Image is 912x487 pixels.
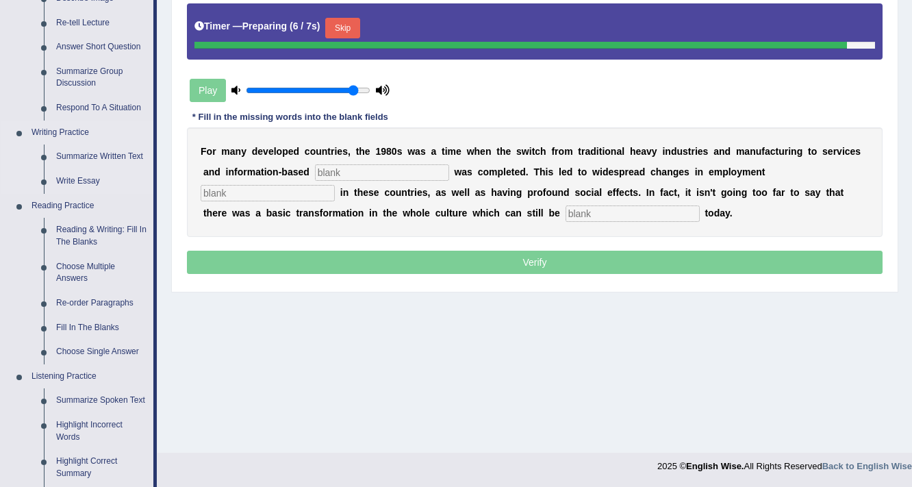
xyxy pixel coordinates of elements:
[650,166,656,177] b: c
[489,166,497,177] b: m
[596,146,599,157] b: i
[228,166,234,177] b: n
[698,146,703,157] b: e
[454,166,461,177] b: w
[785,146,788,157] b: r
[475,187,481,198] b: a
[290,21,293,32] b: (
[363,187,368,198] b: e
[390,187,396,198] b: o
[533,187,537,198] b: r
[498,166,504,177] b: p
[791,146,797,157] b: n
[299,166,304,177] b: e
[50,388,153,413] a: Summarize Spoken Text
[660,187,663,198] b: f
[535,146,540,157] b: c
[624,187,630,198] b: c
[574,187,580,198] b: s
[599,187,602,198] b: l
[756,146,762,157] b: u
[840,187,844,198] b: t
[695,146,698,157] b: i
[790,187,794,198] b: t
[671,146,677,157] b: d
[599,146,603,157] b: t
[294,146,300,157] b: d
[417,187,422,198] b: e
[503,166,506,177] b: l
[506,166,511,177] b: e
[551,146,555,157] b: f
[607,187,613,198] b: e
[721,187,727,198] b: g
[613,166,619,177] b: s
[619,166,625,177] b: p
[558,187,564,198] b: n
[537,187,543,198] b: o
[279,166,282,177] b: -
[381,146,386,157] b: 9
[445,146,448,157] b: i
[656,166,662,177] b: h
[207,146,213,157] b: o
[829,187,835,198] b: h
[564,146,572,157] b: m
[548,166,553,177] b: s
[478,166,483,177] b: c
[540,166,546,177] b: h
[203,208,207,218] b: t
[497,187,503,198] b: a
[634,166,639,177] b: a
[733,187,735,198] b: i
[735,187,742,198] b: n
[207,208,213,218] b: h
[585,146,590,157] b: a
[850,146,856,157] b: e
[600,166,603,177] b: i
[563,187,570,198] b: d
[397,146,403,157] b: s
[713,187,716,198] b: t
[452,187,459,198] b: w
[496,146,500,157] b: t
[474,146,481,157] b: h
[756,166,762,177] b: n
[243,166,246,177] b: r
[629,166,634,177] b: e
[586,187,592,198] b: c
[203,166,209,177] b: a
[316,146,322,157] b: u
[226,166,229,177] b: i
[348,146,351,157] b: ,
[663,187,669,198] b: a
[411,187,414,198] b: r
[50,218,153,254] a: Reading & Writing: Fill In The Blanks
[633,187,638,198] b: s
[845,146,850,157] b: c
[677,187,680,198] b: ,
[201,146,207,157] b: F
[709,166,714,177] b: e
[368,187,374,198] b: s
[441,187,446,198] b: s
[788,146,791,157] b: i
[407,187,411,198] b: t
[776,146,779,157] b: t
[325,18,359,38] button: Skip
[420,146,426,157] b: s
[50,60,153,96] a: Summarize Group Discussion
[696,187,699,198] b: i
[828,146,833,157] b: e
[673,166,679,177] b: g
[713,146,719,157] b: a
[616,146,622,157] b: a
[776,187,781,198] b: a
[661,166,667,177] b: a
[327,146,331,157] b: t
[187,111,394,124] div: * Fill in the missing words into the blank fields
[337,146,342,157] b: e
[359,146,365,157] b: h
[293,166,299,177] b: s
[761,187,768,198] b: o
